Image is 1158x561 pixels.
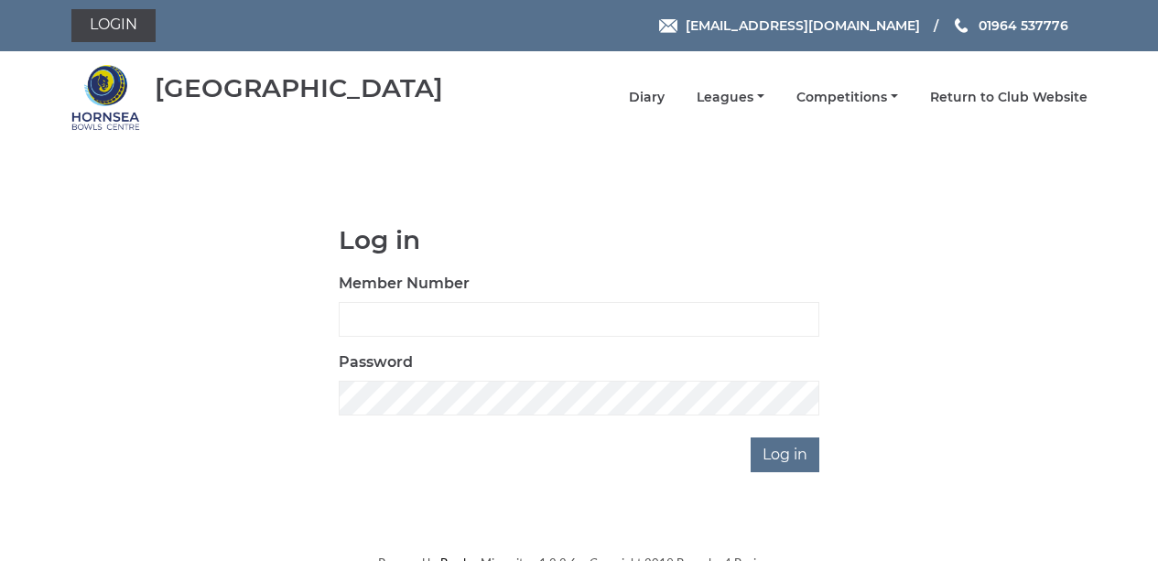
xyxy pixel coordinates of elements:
label: Member Number [339,273,470,295]
span: 01964 537776 [979,17,1068,34]
div: [GEOGRAPHIC_DATA] [155,74,443,102]
a: Diary [629,89,665,106]
input: Log in [751,437,819,472]
a: Email [EMAIL_ADDRESS][DOMAIN_NAME] [659,16,920,36]
a: Phone us 01964 537776 [952,16,1068,36]
a: Login [71,9,156,42]
img: Email [659,19,677,33]
a: Competitions [796,89,898,106]
a: Leagues [697,89,764,106]
span: [EMAIL_ADDRESS][DOMAIN_NAME] [686,17,920,34]
img: Hornsea Bowls Centre [71,63,140,132]
a: Return to Club Website [930,89,1088,106]
h1: Log in [339,226,819,254]
label: Password [339,351,413,373]
img: Phone us [955,18,968,33]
